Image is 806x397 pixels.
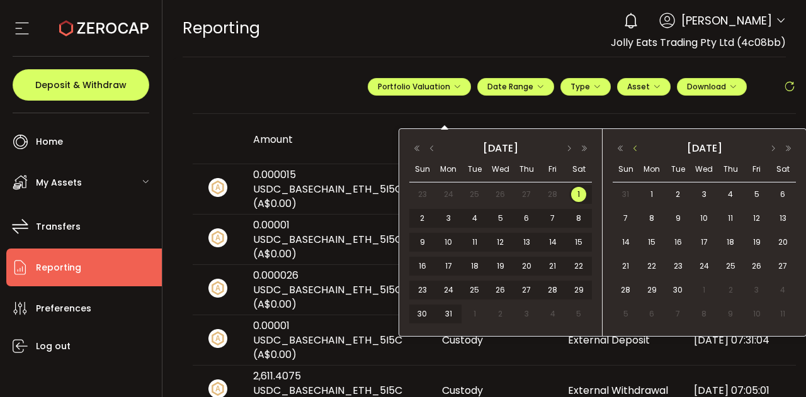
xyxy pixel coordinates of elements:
button: Type [560,78,611,96]
th: Tue [462,157,487,182]
span: 30 [415,306,430,322]
button: Date Range [477,78,554,96]
span: 19 [749,235,764,250]
span: 8 [696,306,712,322]
span: Preferences [36,299,91,318]
span: (A$0.00) [253,347,297,362]
span: 11 [775,306,790,322]
th: Mon [639,157,666,182]
span: 23 [415,282,430,298]
span: 10 [441,235,456,250]
span: 0.000015 USDC_BASECHAIN_ETH_5I5C [253,167,422,211]
span: 26 [493,187,508,202]
span: 21 [618,259,633,274]
span: 24 [696,259,712,274]
span: Reporting [183,17,260,39]
span: 12 [749,211,764,226]
span: 0.00001 USDC_BASECHAIN_ETH_5I5C [253,318,422,362]
span: Type [570,81,601,92]
span: Date Range [487,81,544,92]
span: 21 [545,259,560,274]
span: 2 [415,211,430,226]
button: Download [677,78,747,96]
span: 1 [696,282,712,298]
th: Fri [540,157,565,182]
span: 22 [644,259,659,274]
span: 26 [493,282,508,298]
span: 26 [749,259,764,274]
th: Sat [769,157,796,182]
span: 4 [723,187,738,202]
span: 17 [441,259,456,274]
span: 17 [696,235,712,250]
span: Download [687,81,737,92]
div: Amount [243,132,432,147]
span: 14 [618,235,633,250]
span: 11 [723,211,738,226]
span: 10 [696,211,712,226]
span: Portfolio Valuation [378,81,461,92]
span: Home [36,133,63,151]
span: 7 [671,306,686,322]
span: 27 [519,282,534,298]
span: 25 [467,187,482,202]
span: 5 [749,187,764,202]
span: 4 [545,306,560,322]
span: Deposit & Withdraw [35,81,127,89]
span: 12 [493,235,508,250]
span: (A$0.00) [253,196,297,211]
span: 29 [644,282,659,298]
span: 15 [571,235,586,250]
iframe: Chat Widget [743,337,806,397]
span: [PERSON_NAME] [681,12,772,29]
span: Reporting [36,259,81,277]
div: [DATE] [644,139,764,158]
span: 20 [775,235,790,250]
span: 2 [723,282,738,298]
th: Wed [691,157,718,182]
span: 30 [671,282,686,298]
th: Mon [435,157,461,182]
span: 23 [671,259,686,274]
span: 14 [545,235,560,250]
span: 1 [467,306,482,322]
span: 5 [571,306,586,322]
span: Jolly Eats Trading Pty Ltd (4c08bb) [611,35,786,50]
span: 25 [723,259,738,274]
span: 23 [415,187,430,202]
span: 20 [519,259,534,274]
span: 10 [749,306,764,322]
span: Asset [627,81,650,92]
span: 5 [618,306,633,322]
span: 18 [723,235,738,250]
span: 0.000026 USDC_BASECHAIN_ETH_5I5C [253,268,422,311]
th: Fri [744,157,770,182]
span: 31 [618,187,633,202]
div: [DATE] [441,139,560,158]
span: 28 [618,282,633,298]
span: 9 [671,211,686,226]
span: 11 [467,235,482,250]
span: 7 [545,211,560,226]
span: 28 [545,282,560,298]
span: Log out [36,337,71,355]
button: Deposit & Withdraw [13,69,149,101]
th: Tue [665,157,691,182]
span: 29 [571,282,586,298]
span: 4 [775,282,790,298]
th: Sun [613,157,639,182]
span: 24 [441,187,456,202]
span: 27 [519,187,534,202]
span: 6 [775,187,790,202]
button: Portfolio Valuation [368,78,471,96]
span: 25 [467,282,482,298]
span: 3 [519,306,534,322]
span: 5 [493,211,508,226]
span: 2 [493,306,508,322]
span: My Assets [36,174,82,192]
th: Wed [487,157,513,182]
span: 28 [545,187,560,202]
span: 3 [749,282,764,298]
span: 8 [571,211,586,226]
